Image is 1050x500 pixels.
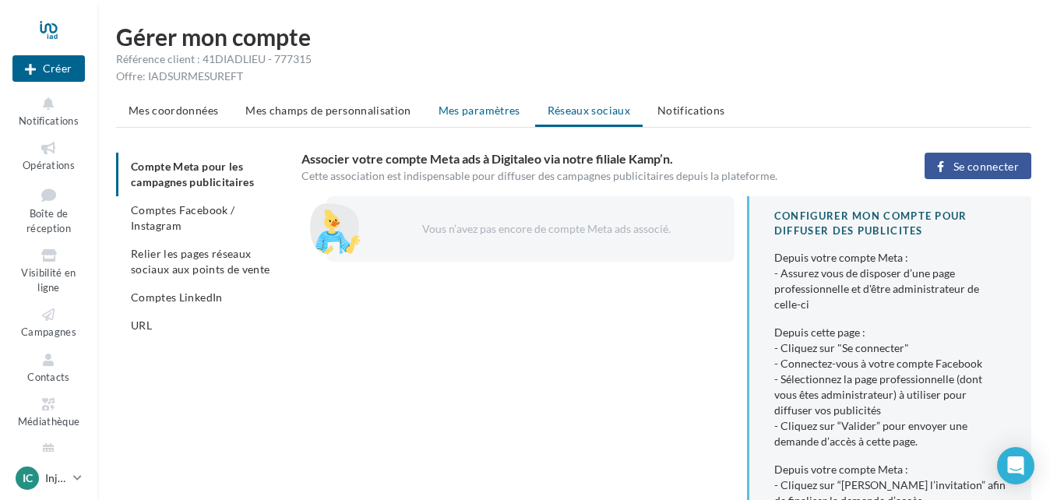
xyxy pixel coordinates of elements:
[116,25,1031,48] h1: Gérer mon compte
[18,415,80,428] span: Médiathèque
[131,319,152,332] span: URL
[953,160,1019,173] span: Se connecter
[23,159,75,171] span: Opérations
[116,51,1031,67] div: Référence client : 41DIADLIEU - 777315
[21,266,76,294] span: Visibilité en ligne
[21,326,76,338] span: Campagnes
[12,55,85,82] div: Nouvelle campagne
[12,348,85,386] a: Contacts
[301,153,883,165] h3: Associer votre compte Meta ads à Digitaleo via notre filiale Kamp’n.
[301,168,883,184] div: Cette association est indispensable pour diffuser des campagnes publicitaires depuis la plateforme.
[19,114,79,127] span: Notifications
[23,470,33,486] span: IC
[774,325,1006,449] div: Depuis cette page : - Cliquez sur "Se connecter" - Connectez-vous à votre compte Facebook - Sélec...
[12,92,85,130] button: Notifications
[12,303,85,341] a: Campagnes
[116,69,1031,84] div: Offre: IADSURMESUREFT
[45,470,67,486] p: Inji CETIN
[245,104,411,117] span: Mes champs de personnalisation
[439,104,520,117] span: Mes paramètres
[12,438,85,476] a: Calendrier
[657,104,725,117] span: Notifications
[997,447,1034,484] div: Open Intercom Messenger
[129,104,218,117] span: Mes coordonnées
[131,290,223,304] span: Comptes LinkedIn
[12,393,85,431] a: Médiathèque
[27,371,70,383] span: Contacts
[774,250,1006,312] div: Depuis votre compte Meta : - Assurez vous de disposer d’une page professionnelle et d'être admini...
[26,207,71,234] span: Boîte de réception
[376,221,710,237] div: Vous n’avez pas encore de compte Meta ads associé.
[12,55,85,82] button: Créer
[131,247,270,276] span: Relier les pages réseaux sociaux aux points de vente
[925,153,1031,179] button: Se connecter
[12,136,85,174] a: Opérations
[12,244,85,297] a: Visibilité en ligne
[131,203,234,232] span: Comptes Facebook / Instagram
[774,209,1006,238] div: CONFIGURER MON COMPTE POUR DIFFUSER DES PUBLICITES
[12,463,85,493] a: IC Inji CETIN
[12,181,85,238] a: Boîte de réception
